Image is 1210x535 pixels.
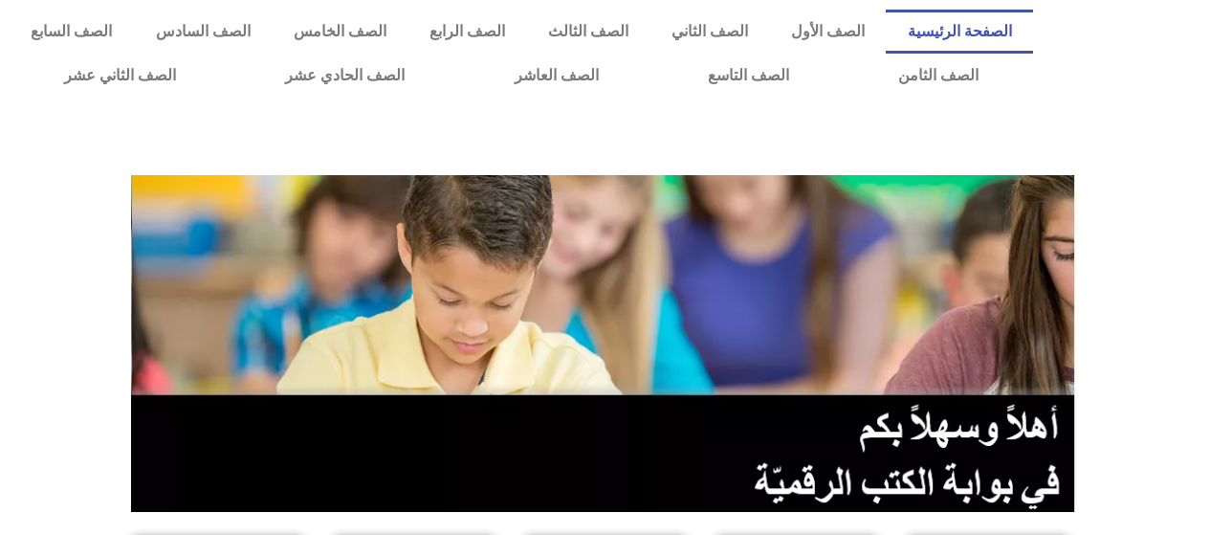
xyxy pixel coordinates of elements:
a: الصف الحادي عشر [231,54,459,98]
a: الصف الثاني [649,10,769,54]
a: الصف الثالث [526,10,649,54]
a: الصفحة الرئيسية [886,10,1033,54]
a: الصف الأول [769,10,886,54]
a: الصف الرابع [407,10,526,54]
a: الصف السادس [134,10,272,54]
a: الصف السابع [10,10,134,54]
a: الصف الثامن [844,54,1033,98]
a: الصف الثاني عشر [10,54,231,98]
a: الصف التاسع [653,54,844,98]
a: الصف العاشر [460,54,653,98]
a: الصف الخامس [272,10,407,54]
